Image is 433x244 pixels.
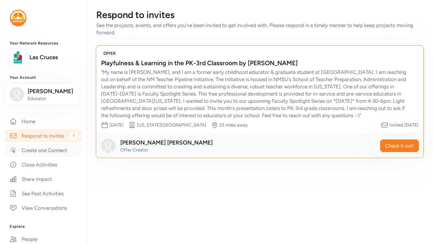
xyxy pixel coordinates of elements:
a: Las Cruces [29,53,77,62]
div: [PERSON_NAME] [PERSON_NAME] [120,139,213,147]
img: Avatar [101,139,115,153]
img: logo [11,51,24,64]
div: [US_STATE][GEOGRAPHIC_DATA] [137,122,206,128]
span: [PERSON_NAME] [28,87,76,96]
span: Check it out! [385,142,414,149]
span: Offer Creator [120,147,148,153]
img: logo [10,10,27,26]
a: View Conversations [5,201,82,215]
div: Respond to invites [96,10,423,20]
a: Create and Connect [5,144,82,157]
a: Share Impact [5,172,82,186]
span: OFFER [101,50,118,56]
span: [DATE] [109,122,124,128]
button: [PERSON_NAME]Educator [6,83,80,105]
div: " My name is [PERSON_NAME], and I am a former early childhood educator & graduate student at [GEO... [101,69,407,119]
h3: Your Network Resources [10,41,77,46]
a: See Past Activities [5,187,82,200]
div: See the projects, events, and offers you've been invited to get involved with. Please respond in ... [96,22,423,36]
div: 23 miles away [220,122,248,128]
h3: Explore [10,224,77,229]
a: Close Activities [5,158,82,171]
a: Respond to Invites1 [5,129,82,142]
button: Check it out! [380,139,419,152]
h3: Your Account [10,75,77,80]
span: Educator [28,96,76,102]
a: Home [5,115,82,128]
span: 1 [70,132,77,139]
div: Playfulness & Learning in the PK-3rd Classroom by [PERSON_NAME] [101,59,407,67]
div: Invited [DATE] [389,122,419,128]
